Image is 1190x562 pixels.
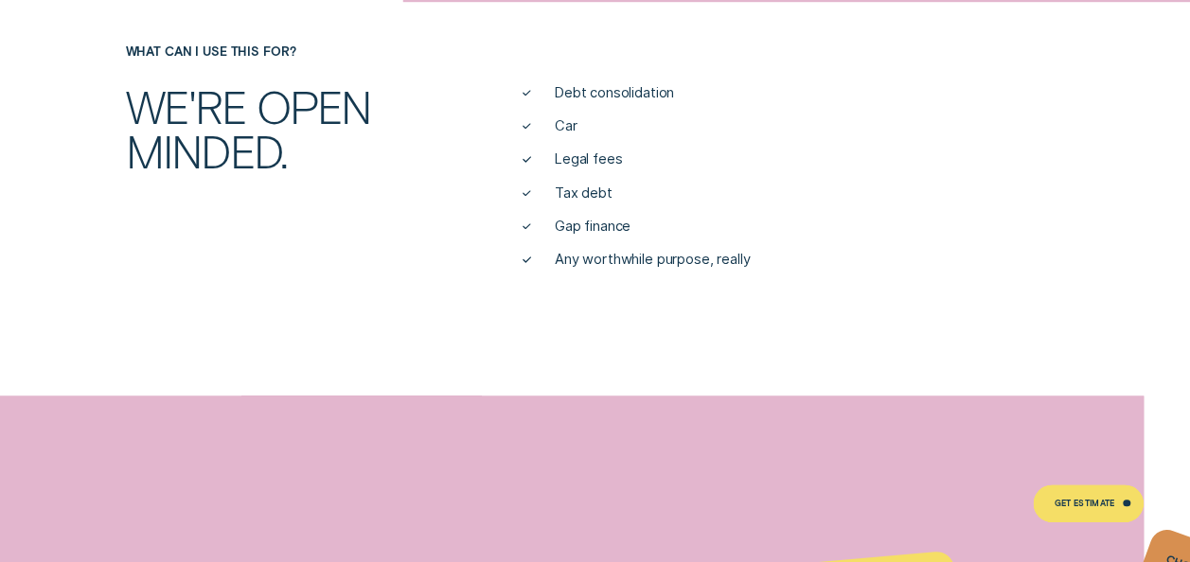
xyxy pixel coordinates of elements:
div: What can I use this for? [118,44,436,59]
a: Get Estimate [1033,484,1144,522]
div: We're open minded. [118,84,436,173]
span: Any worthwhile purpose, really [555,251,751,270]
span: Gap finance [555,218,631,237]
span: Tax debt [555,184,613,203]
span: Legal fees [555,150,623,169]
span: Car [555,117,577,136]
span: Debt consolidation [555,84,674,103]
